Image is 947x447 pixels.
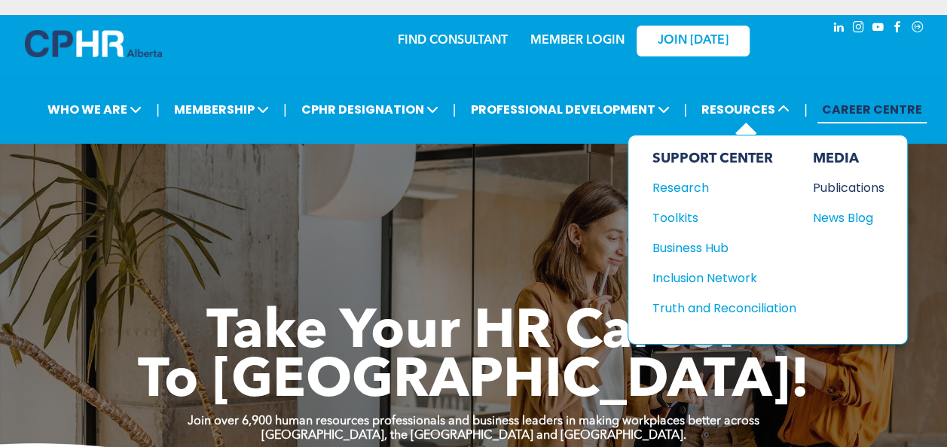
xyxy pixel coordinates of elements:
[652,269,796,287] a: Inclusion Network
[466,96,674,123] span: PROFESSIONAL DEVELOPMENT
[813,151,884,167] div: MEDIA
[652,208,796,227] a: Toolkits
[851,19,867,39] a: instagram
[25,30,162,57] img: A blue and white logo for cp alberta
[398,35,508,47] a: FIND CONSULTANT
[637,26,750,56] a: JOIN [DATE]
[652,151,796,167] div: SUPPORT CENTER
[870,19,887,39] a: youtube
[652,299,782,318] div: Truth and Reconciliation
[813,178,884,197] a: Publications
[530,35,625,47] a: MEMBER LOGIN
[890,19,906,39] a: facebook
[813,208,878,227] div: News Blog
[804,94,808,125] li: |
[652,299,796,318] a: Truth and Reconciliation
[658,34,729,48] span: JOIN [DATE]
[297,96,443,123] span: CPHR DESIGNATION
[156,94,160,125] li: |
[697,96,794,123] span: RESOURCES
[652,239,782,257] div: Business Hub
[652,208,782,227] div: Toolkits
[683,94,687,125] li: |
[652,239,796,257] a: Business Hub
[652,269,782,287] div: Inclusion Network
[813,178,878,197] div: Publications
[261,430,686,442] strong: [GEOGRAPHIC_DATA], the [GEOGRAPHIC_DATA] and [GEOGRAPHIC_DATA].
[206,306,741,360] span: Take Your HR Career
[138,355,810,409] span: To [GEOGRAPHIC_DATA]!
[831,19,848,39] a: linkedin
[813,208,884,227] a: News Blog
[652,178,796,197] a: Research
[909,19,926,39] a: Social network
[188,415,759,427] strong: Join over 6,900 human resources professionals and business leaders in making workplaces better ac...
[43,96,146,123] span: WHO WE ARE
[283,94,287,125] li: |
[170,96,273,123] span: MEMBERSHIP
[453,94,457,125] li: |
[652,178,782,197] div: Research
[817,96,927,123] a: CAREER CENTRE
